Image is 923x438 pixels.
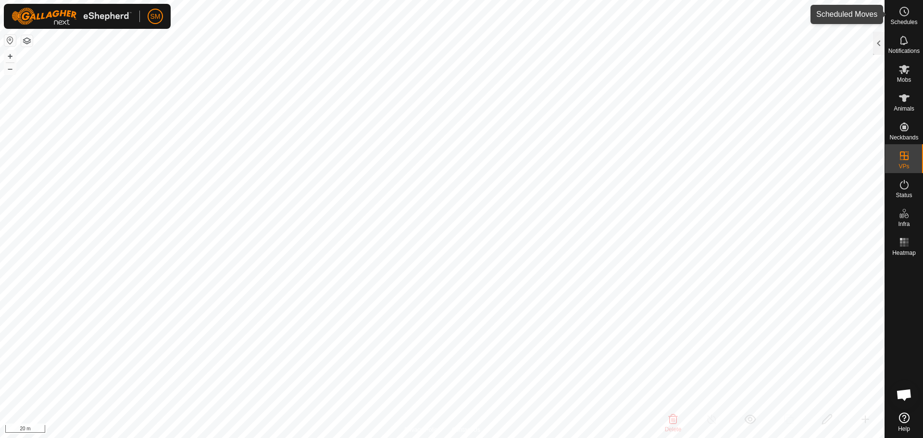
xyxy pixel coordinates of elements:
button: + [4,50,16,62]
span: Mobs [897,77,911,83]
span: SM [150,12,161,22]
span: Infra [898,221,910,227]
span: Schedules [890,19,917,25]
button: Map Layers [21,35,33,47]
span: Neckbands [889,135,918,140]
a: Help [885,409,923,436]
span: Animals [894,106,914,112]
span: VPs [898,163,909,169]
span: Heatmap [892,250,916,256]
button: Reset Map [4,35,16,46]
div: Open chat [890,380,919,409]
a: Privacy Policy [404,425,440,434]
img: Gallagher Logo [12,8,132,25]
button: – [4,63,16,75]
span: Help [898,426,910,432]
span: Notifications [888,48,920,54]
span: Status [896,192,912,198]
a: Contact Us [452,425,480,434]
